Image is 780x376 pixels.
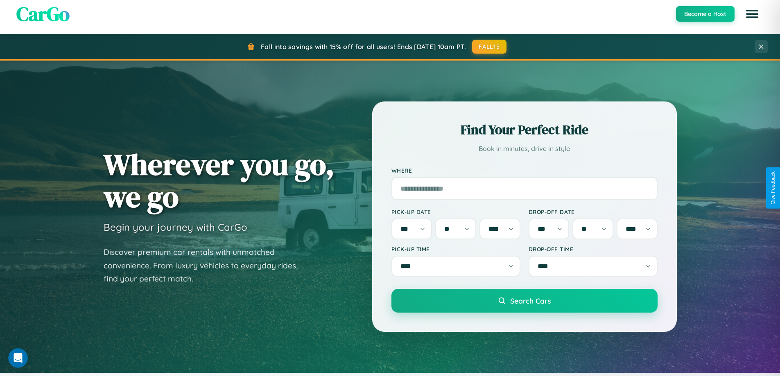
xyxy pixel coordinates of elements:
span: CarGo [16,0,70,27]
label: Drop-off Time [529,245,658,252]
h3: Begin your journey with CarGo [104,221,247,233]
button: FALL15 [472,40,506,54]
p: Discover premium car rentals with unmatched convenience. From luxury vehicles to everyday rides, ... [104,245,308,286]
iframe: Intercom live chat [8,348,28,368]
h2: Find Your Perfect Ride [391,121,658,139]
label: Drop-off Date [529,208,658,215]
p: Book in minutes, drive in style [391,143,658,155]
span: Fall into savings with 15% off for all users! Ends [DATE] 10am PT. [261,43,466,51]
span: Search Cars [510,296,551,305]
label: Pick-up Time [391,245,520,252]
h1: Wherever you go, we go [104,148,335,213]
button: Become a Host [676,6,735,22]
button: Search Cars [391,289,658,313]
label: Where [391,167,658,174]
button: Open menu [741,2,764,25]
label: Pick-up Date [391,208,520,215]
div: Give Feedback [770,171,776,205]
